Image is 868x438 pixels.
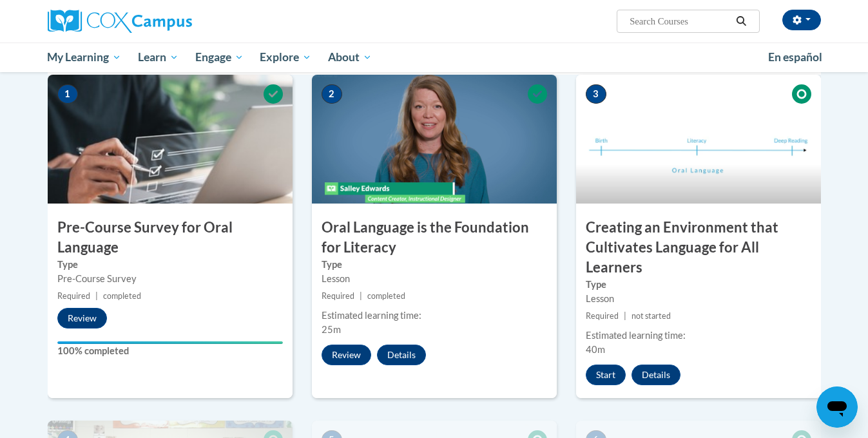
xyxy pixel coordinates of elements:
label: Type [586,278,811,292]
span: Required [586,311,619,321]
a: Explore [251,43,320,72]
span: | [624,311,626,321]
span: My Learning [47,50,121,65]
span: 2 [322,84,342,104]
div: Estimated learning time: [586,328,811,343]
div: Your progress [57,341,283,344]
img: Course Image [312,75,557,204]
div: Pre-Course Survey [57,272,283,286]
iframe: Button to launch messaging window [816,386,858,428]
a: En español [760,44,831,71]
img: Course Image [48,75,293,204]
a: Engage [187,43,252,72]
a: My Learning [39,43,130,72]
span: Learn [138,50,178,65]
span: Required [57,291,90,301]
button: Account Settings [782,10,821,30]
span: | [95,291,98,301]
div: Estimated learning time: [322,309,547,323]
button: Review [322,345,371,365]
span: En español [768,50,822,64]
span: About [328,50,372,65]
label: Type [322,258,547,272]
div: Lesson [586,292,811,306]
button: Details [377,345,426,365]
span: Required [322,291,354,301]
span: completed [103,291,141,301]
a: About [320,43,380,72]
span: not started [632,311,671,321]
span: 1 [57,84,78,104]
span: 3 [586,84,606,104]
a: Cox Campus [48,10,293,33]
span: 25m [322,324,341,335]
h3: Oral Language is the Foundation for Literacy [312,218,557,258]
span: | [360,291,362,301]
button: Start [586,365,626,385]
h3: Creating an Environment that Cultivates Language for All Learners [576,218,821,277]
span: Engage [195,50,244,65]
div: Main menu [28,43,840,72]
span: completed [367,291,405,301]
img: Course Image [576,75,821,204]
label: Type [57,258,283,272]
span: 40m [586,344,605,355]
button: Review [57,308,107,328]
button: Details [632,365,680,385]
div: Lesson [322,272,547,286]
h3: Pre-Course Survey for Oral Language [48,218,293,258]
a: Learn [130,43,187,72]
span: Explore [260,50,311,65]
button: Search [731,14,751,29]
input: Search Courses [628,14,731,29]
img: Cox Campus [48,10,192,33]
label: 100% completed [57,344,283,358]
